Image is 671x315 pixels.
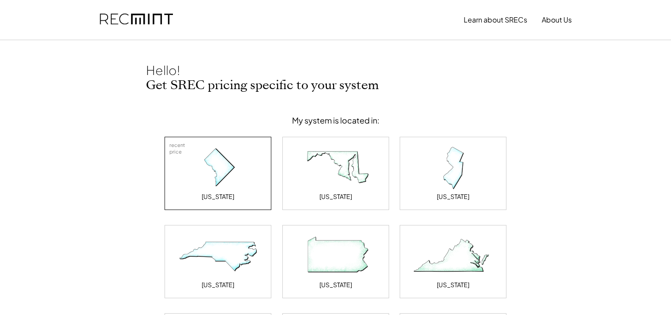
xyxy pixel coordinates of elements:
div: [US_STATE] [437,281,469,289]
div: [US_STATE] [202,192,234,201]
div: My system is located in: [292,115,379,125]
img: recmint-logotype%403x.png [100,5,173,35]
div: [US_STATE] [202,281,234,289]
div: [US_STATE] [319,192,352,201]
img: Maryland [292,146,380,190]
button: About Us [542,11,572,29]
div: Hello! [146,62,234,78]
div: [US_STATE] [437,192,469,201]
img: Pennsylvania [292,234,380,278]
button: Learn about SRECs [464,11,527,29]
img: New Jersey [409,146,497,190]
h2: Get SREC pricing specific to your system [146,78,525,93]
div: [US_STATE] [319,281,352,289]
img: Virginia [409,234,497,278]
img: District of Columbia [174,146,262,190]
img: North Carolina [174,234,262,278]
